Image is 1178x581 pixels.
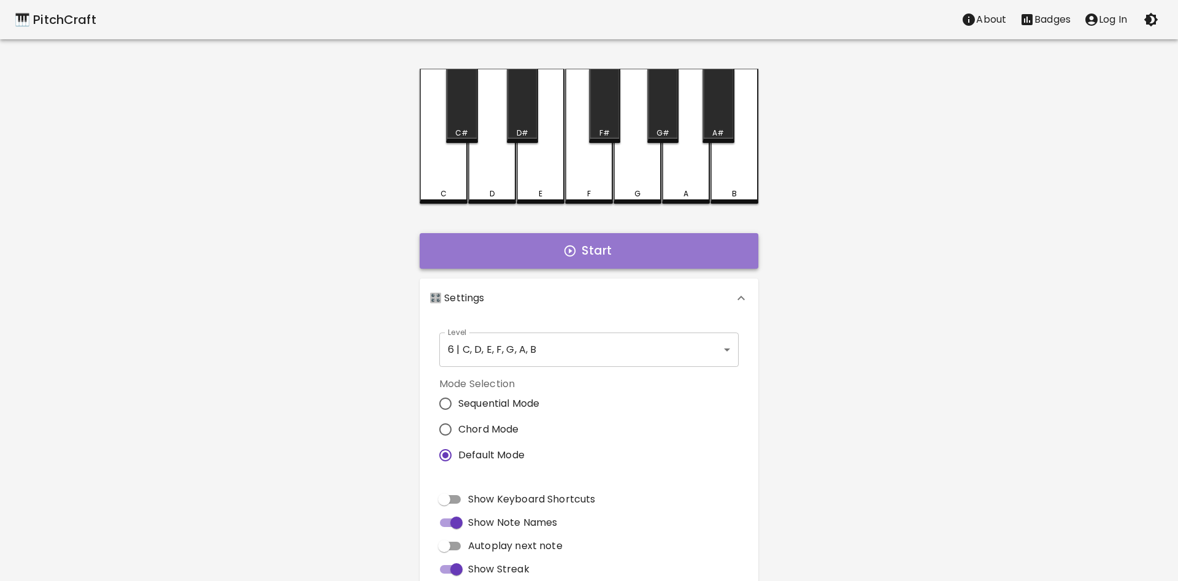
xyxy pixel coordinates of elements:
[712,128,724,139] div: A#
[976,12,1006,27] p: About
[490,188,495,199] div: D
[15,10,96,29] a: 🎹 PitchCraft
[439,377,549,391] label: Mode Selection
[634,188,641,199] div: G
[468,539,563,553] span: Autoplay next note
[458,396,539,411] span: Sequential Mode
[458,448,525,463] span: Default Mode
[439,333,739,367] div: 6 | C, D, E, F, G, A, B
[420,233,758,269] button: Start
[1034,12,1071,27] p: Badges
[599,128,610,139] div: F#
[732,188,737,199] div: B
[458,422,519,437] span: Chord Mode
[455,128,468,139] div: C#
[539,188,542,199] div: E
[429,291,485,306] p: 🎛️ Settings
[468,562,529,577] span: Show Streak
[468,515,557,530] span: Show Note Names
[587,188,591,199] div: F
[468,492,595,507] span: Show Keyboard Shortcuts
[448,327,467,337] label: Level
[441,188,447,199] div: C
[1099,12,1127,27] p: Log In
[1013,7,1077,32] button: Stats
[517,128,528,139] div: D#
[683,188,688,199] div: A
[955,7,1013,32] button: About
[420,279,758,318] div: 🎛️ Settings
[656,128,669,139] div: G#
[1077,7,1134,32] button: account of current user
